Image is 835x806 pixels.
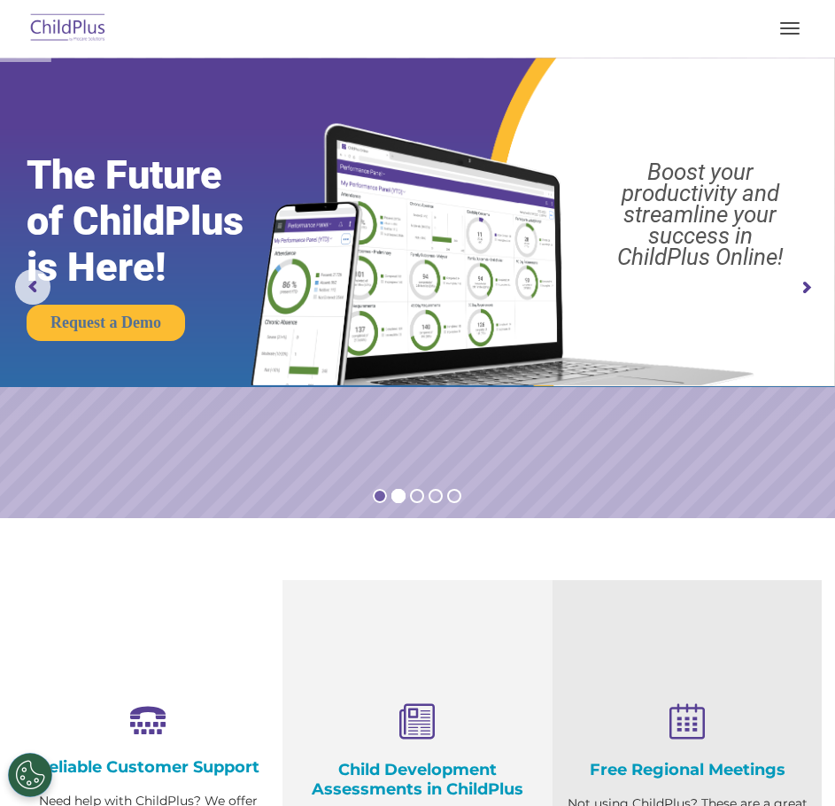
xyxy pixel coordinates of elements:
[27,757,269,777] h4: Reliable Customer Support
[566,760,808,779] h4: Free Regional Meetings
[296,760,538,799] h4: Child Development Assessments in ChildPlus
[27,8,110,50] img: ChildPlus by Procare Solutions
[27,305,185,341] a: Request a Demo
[27,152,293,291] rs-layer: The Future of ChildPlus is Here!
[576,161,823,267] rs-layer: Boost your productivity and streamline your success in ChildPlus Online!
[8,753,52,797] button: Cookies Settings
